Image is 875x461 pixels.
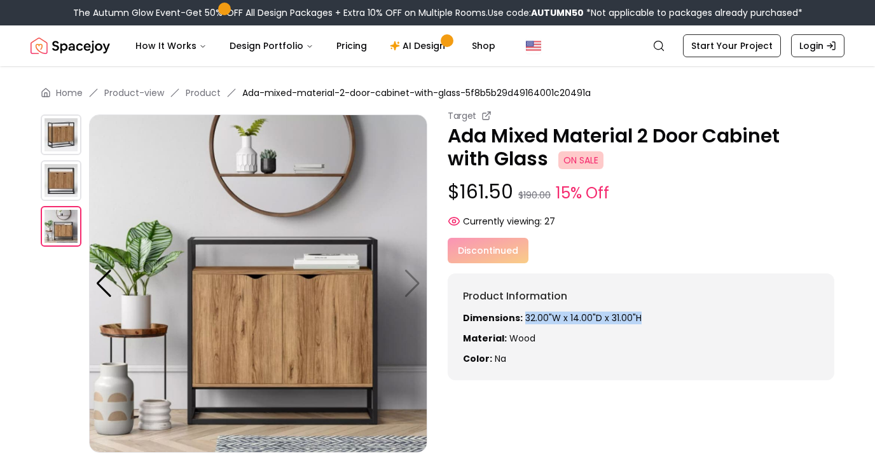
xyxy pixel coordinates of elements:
[41,206,81,247] img: https://storage.googleapis.com/spacejoy-main/assets/5f8b5b29d49164001c20491a/product_2_76998f1oo0hi
[31,25,844,66] nav: Global
[380,33,459,58] a: AI Design
[448,181,834,205] p: $161.50
[495,352,506,365] span: na
[463,215,542,228] span: Currently viewing:
[448,125,834,170] p: Ada Mixed Material 2 Door Cabinet with Glass
[584,6,803,19] span: *Not applicable to packages already purchased*
[556,182,609,205] small: 15% Off
[463,312,819,324] p: 32.00"W x 14.00"D x 31.00"H
[558,151,603,169] span: ON SALE
[526,38,541,53] img: United States
[463,289,819,304] h6: Product Information
[41,160,81,201] img: https://storage.googleapis.com/spacejoy-main/assets/5f8b5b29d49164001c20491a/product_1_1ld89m80k6d5
[791,34,844,57] a: Login
[463,352,492,365] strong: Color:
[462,33,506,58] a: Shop
[488,6,584,19] span: Use code:
[683,34,781,57] a: Start Your Project
[41,86,834,99] nav: breadcrumb
[531,6,584,19] b: AUTUMN50
[104,86,164,99] a: Product-view
[186,86,221,99] a: Product
[463,332,507,345] strong: Material:
[544,215,555,228] span: 27
[41,114,81,155] img: https://storage.googleapis.com/spacejoy-main/assets/5f8b5b29d49164001c20491a/product_0_amn452d9jaog
[125,33,217,58] button: How It Works
[518,189,551,202] small: $190.00
[242,86,591,99] span: Ada-mixed-material-2-door-cabinet-with-glass-5f8b5b29d49164001c20491a
[73,6,803,19] div: The Autumn Glow Event-Get 50% OFF All Design Packages + Extra 10% OFF on Multiple Rooms.
[448,109,476,122] small: Target
[31,33,110,58] img: Spacejoy Logo
[509,332,535,345] span: Wood
[56,86,83,99] a: Home
[89,114,427,453] img: https://storage.googleapis.com/spacejoy-main/assets/5f8b5b29d49164001c20491a/product_2_76998f1oo0hi
[219,33,324,58] button: Design Portfolio
[125,33,506,58] nav: Main
[326,33,377,58] a: Pricing
[463,312,523,324] strong: Dimensions:
[31,33,110,58] a: Spacejoy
